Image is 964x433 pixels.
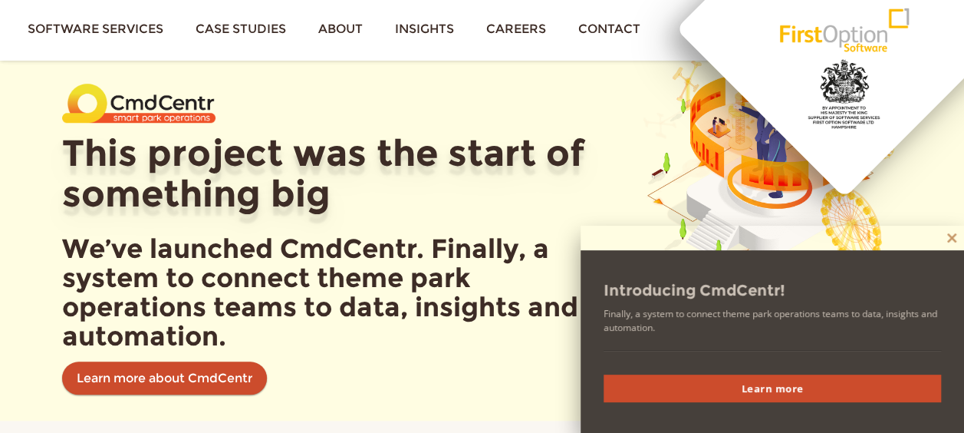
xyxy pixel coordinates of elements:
h1: This project was the start of something big [62,133,614,213]
span: Introducing CmdCentr! [604,281,941,299]
a: Learn more [604,375,941,402]
a: Learn more about CmdCentr [62,362,267,395]
h3: We’ve launched CmdCentr. Finally, a system to connect theme park operations teams to data, insigh... [62,234,614,351]
img: CmdCtrIllustration [637,53,902,318]
span: Finally, a system to connect theme park operations teams to data, insights and automation. [604,307,941,351]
